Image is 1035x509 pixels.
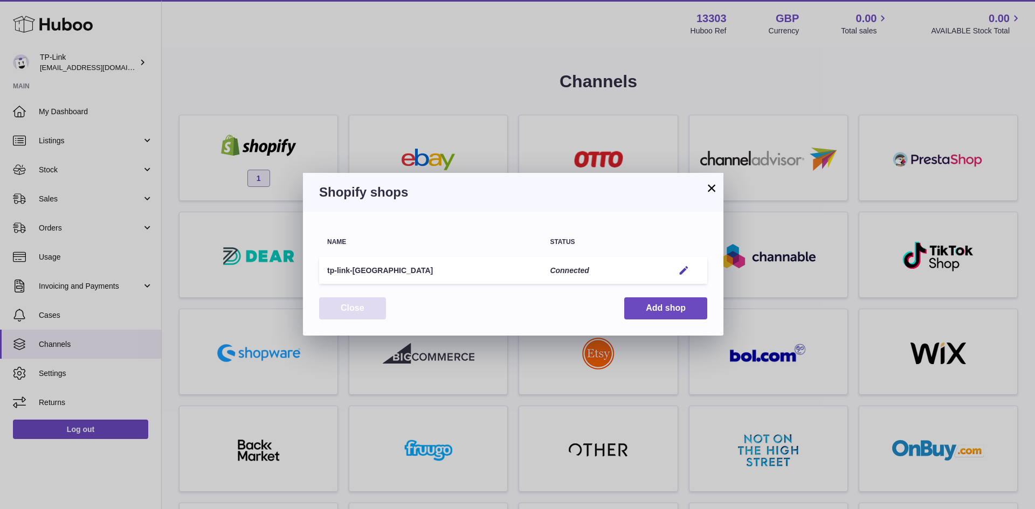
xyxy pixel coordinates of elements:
h3: Shopify shops [319,184,707,201]
button: × [705,182,718,194]
td: tp-link-[GEOGRAPHIC_DATA] [319,257,542,284]
div: Name [327,239,534,246]
button: Close [319,297,386,319]
button: Add shop [624,297,707,319]
div: Status [550,239,658,246]
td: Connected [542,257,666,284]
